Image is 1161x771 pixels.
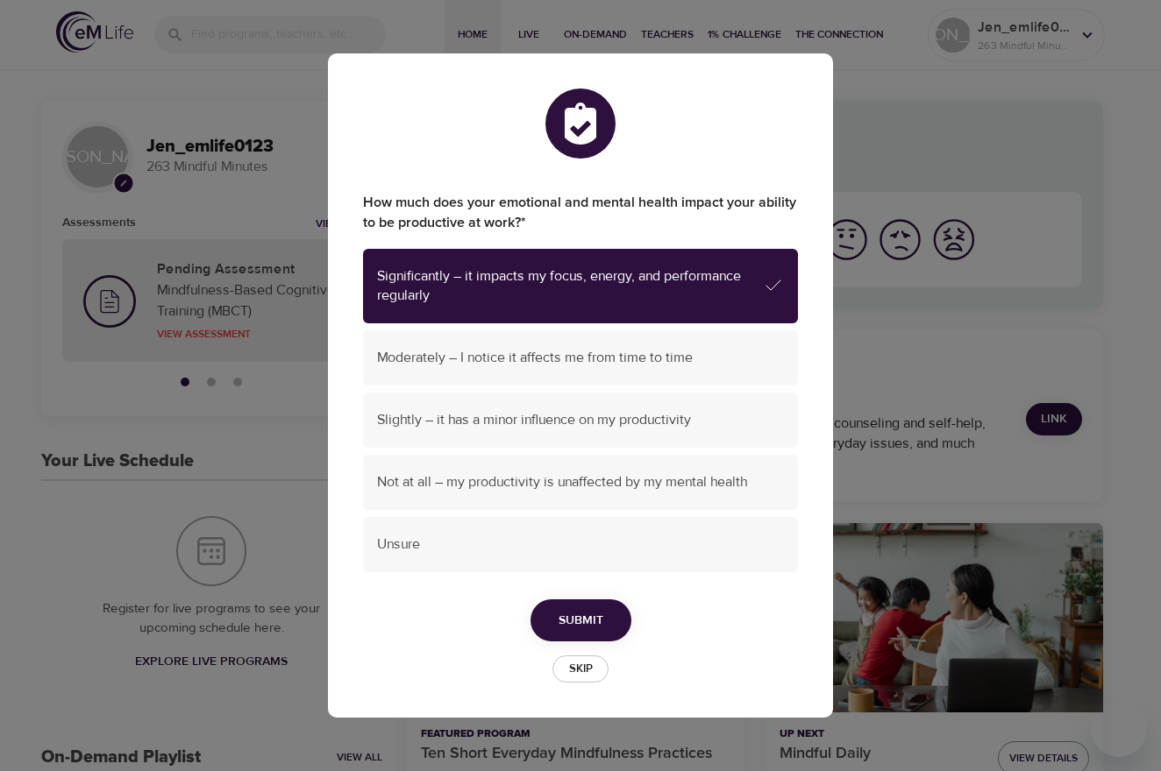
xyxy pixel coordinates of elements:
[559,610,603,632] span: Submit
[363,193,798,233] label: How much does your emotional and mental health impact your ability to be productive at work?
[561,659,600,679] span: Skip
[377,266,763,307] span: Significantly – it impacts my focus, energy, and performance regularly
[377,410,784,430] span: Slightly – it has a minor influence on my productivity
[377,534,784,555] span: Unsure
[377,348,784,368] span: Moderately – I notice it affects me from time to time
[377,472,784,492] span: Not at all – my productivity is unaffected by my mental health
[531,599,631,642] button: Submit
[552,655,609,683] button: Skip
